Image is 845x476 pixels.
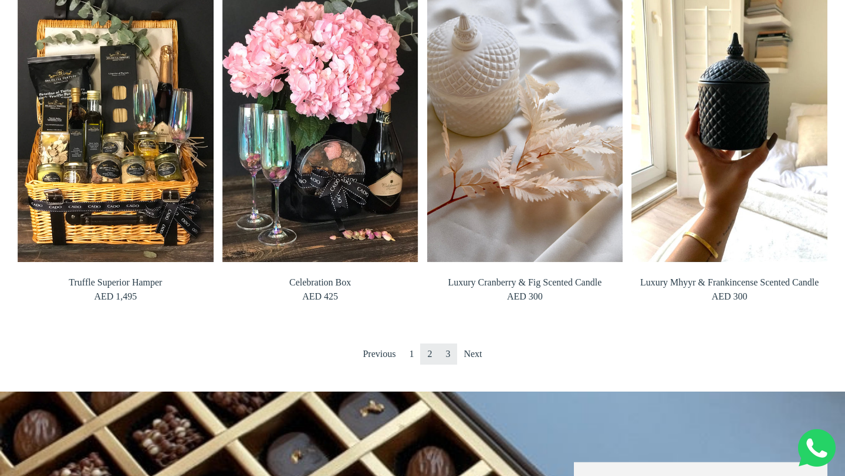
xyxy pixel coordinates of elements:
a: Go to page 3 [438,344,457,365]
span: Truffle Superior Hamper [18,277,214,289]
span: Celebration Box [222,277,418,289]
span: Luxury Mhyyr & Frankincense Scented Candle [631,277,827,289]
span: AED 1,495 [94,291,137,301]
span: AED 300 [507,291,543,301]
span: AED 300 [712,291,748,301]
a: Luxury Mhyyr & Frankincense Scented Candle AED 300 [631,274,827,307]
a: Previous [356,344,403,365]
a: Go to page 1 [402,344,421,365]
a: Truffle Superior Hamper AED 1,495 [18,274,214,307]
nav: Pagination Navigation [356,334,489,374]
span: 2 [420,344,439,365]
a: Next [457,344,489,365]
a: Celebration Box AED 425 [222,274,418,307]
span: AED 425 [302,291,338,301]
img: Whatsapp [798,429,836,467]
a: Luxury Cranberry & Fig Scented Candle AED 300 [427,274,623,307]
span: Luxury Cranberry & Fig Scented Candle [427,277,623,289]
